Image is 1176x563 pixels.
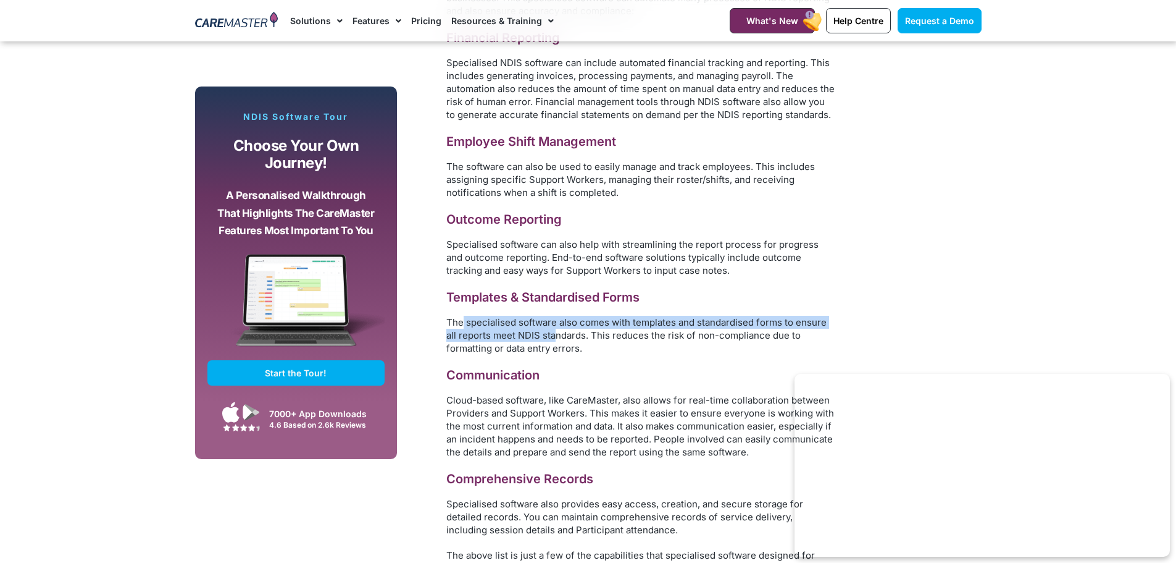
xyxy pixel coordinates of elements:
span: The software can also be used to easily manage and track employees. This includes assigning speci... [446,161,815,198]
span: Specialised software can also help with streamlining the report process for progress and outcome ... [446,239,819,276]
div: 7000+ App Downloads [269,407,378,420]
a: Help Centre [826,8,891,33]
a: Request a Demo [898,8,982,33]
a: What's New [730,8,815,33]
img: Google Play Store App Review Stars [223,424,260,431]
span: Request a Demo [905,15,974,26]
p: A personalised walkthrough that highlights the CareMaster features most important to you [217,187,376,240]
img: CareMaster Logo [195,12,278,30]
h3: Comprehensive Records [446,471,835,488]
p: NDIS Software Tour [207,111,385,122]
p: Choose your own journey! [217,137,376,172]
h3: Employee Shift Management [446,133,835,150]
span: Specialised software also provides easy access, creation, and secure storage for detailed records... [446,498,803,536]
h3: Templates & Standardised Forms [446,289,835,306]
h3: Communication [446,367,835,384]
iframe: Popup CTA [794,374,1170,557]
span: Start the Tour! [265,368,327,378]
img: Apple App Store Icon [222,402,240,423]
span: The specialised software also comes with templates and standardised forms to ensure all reports m... [446,316,827,354]
h3: Outcome Reporting [446,211,835,228]
a: Start the Tour! [207,360,385,386]
div: 4.6 Based on 2.6k Reviews [269,420,378,430]
img: CareMaster Software Mockup on Screen [207,254,385,360]
span: Cloud-based software, like CareMaster, also allows for real-time collaboration between Providers ... [446,394,834,458]
img: Google Play App Icon [243,403,260,421]
span: Specialised NDIS software can include automated financial tracking and reporting. This includes g... [446,57,835,121]
span: What's New [746,15,798,26]
span: Help Centre [833,15,883,26]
